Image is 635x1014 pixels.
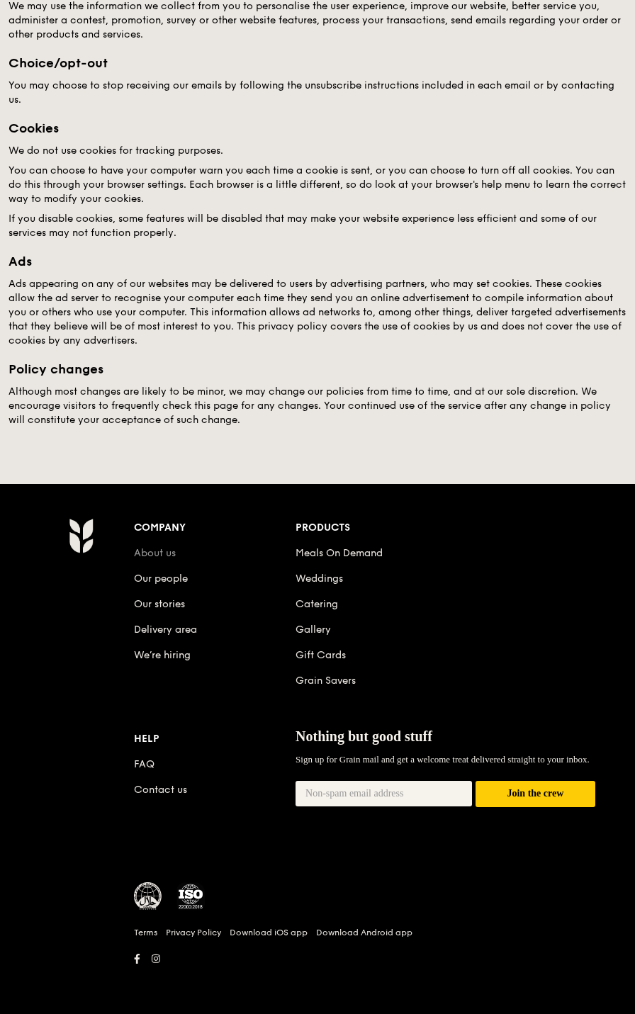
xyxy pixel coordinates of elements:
[9,277,626,348] div: Ads appearing on any of our websites may be delivered to users by advertising partners, who may s...
[134,598,185,610] a: Our stories
[166,927,221,938] a: Privacy Policy
[34,969,601,980] h6: Revision
[134,573,188,585] a: Our people
[9,212,626,240] p: If you disable cookies, some features will be disabled that may make your website experience less...
[9,359,626,379] h3: Policy changes
[296,598,338,610] a: Catering
[9,118,626,138] h3: Cookies
[134,729,296,749] div: Help
[134,784,187,796] a: Contact us
[9,144,626,158] p: We do not use cookies for tracking purposes.
[176,882,205,911] img: ISO Certified
[296,728,432,744] span: Nothing but good stuff
[296,754,590,765] span: Sign up for Grain mail and get a welcome treat delivered straight to your inbox.
[134,624,197,636] a: Delivery area
[296,781,472,806] input: Non-spam email address
[296,518,595,538] div: Products
[296,649,346,661] a: Gift Cards
[296,675,356,687] a: Grain Savers
[296,547,383,559] a: Meals On Demand
[476,781,595,807] button: Join the crew
[230,927,308,938] a: Download iOS app
[9,164,626,206] p: You can choose to have your computer warn you each time a cookie is sent, or you can choose to tu...
[9,53,626,73] h3: Choice/opt-out
[134,882,162,911] img: MUIS Halal Certified
[134,518,296,538] div: Company
[296,624,331,636] a: Gallery
[134,758,154,770] a: FAQ
[134,649,191,661] a: We’re hiring
[316,927,412,938] a: Download Android app
[134,927,157,938] a: Terms
[9,79,626,107] div: You may choose to stop receiving our emails by following the unsubscribe instructions included in...
[9,385,626,427] div: Although most changes are likely to be minor, we may change our policies from time to time, and a...
[134,547,176,559] a: About us
[9,252,626,271] h3: Ads
[296,573,343,585] a: Weddings
[69,518,94,553] img: Grain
